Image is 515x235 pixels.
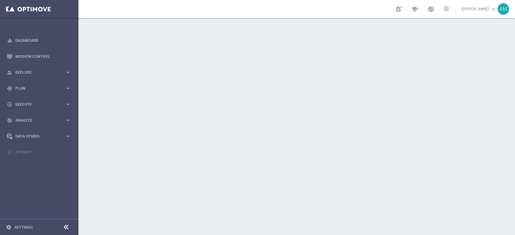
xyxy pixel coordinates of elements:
[411,6,418,12] span: school
[7,150,71,155] button: lightbulb Optibot
[15,71,65,74] span: Explore
[7,38,12,43] i: equalizer
[7,38,71,43] button: equalizer Dashboard
[15,119,65,122] span: Analyze
[7,118,65,123] div: Analyze
[65,133,71,139] i: keyboard_arrow_right
[6,224,11,230] i: settings
[15,87,65,90] span: Plan
[15,135,65,138] span: Data Studio
[15,48,71,64] a: Mission Control
[7,134,65,139] div: Data Studio
[7,70,65,75] div: Explore
[7,86,71,91] button: gps_fixed Plan keyboard_arrow_right
[7,150,12,155] i: lightbulb
[14,225,33,229] a: Settings
[490,6,497,12] span: keyboard_arrow_down
[7,134,71,139] button: Data Studio keyboard_arrow_right
[65,70,71,75] i: keyboard_arrow_right
[65,101,71,107] i: keyboard_arrow_right
[65,85,71,91] i: keyboard_arrow_right
[498,3,509,15] div: AM
[7,118,71,123] button: track_changes Analyze keyboard_arrow_right
[7,86,65,91] div: Plan
[7,102,71,107] button: play_circle_outline Execute keyboard_arrow_right
[7,70,71,75] button: person_search Explore keyboard_arrow_right
[15,32,71,48] a: Dashboard
[65,117,71,123] i: keyboard_arrow_right
[7,102,12,107] i: play_circle_outline
[7,70,12,75] i: person_search
[7,144,71,160] div: Optibot
[7,54,71,59] button: Mission Control
[15,103,65,106] span: Execute
[7,48,71,64] div: Mission Control
[7,102,65,107] div: Execute
[15,144,71,160] a: Optibot
[7,32,71,48] div: Dashboard
[461,5,498,14] a: [PERSON_NAME]keyboard_arrow_down
[7,118,12,123] i: track_changes
[7,86,12,91] i: gps_fixed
